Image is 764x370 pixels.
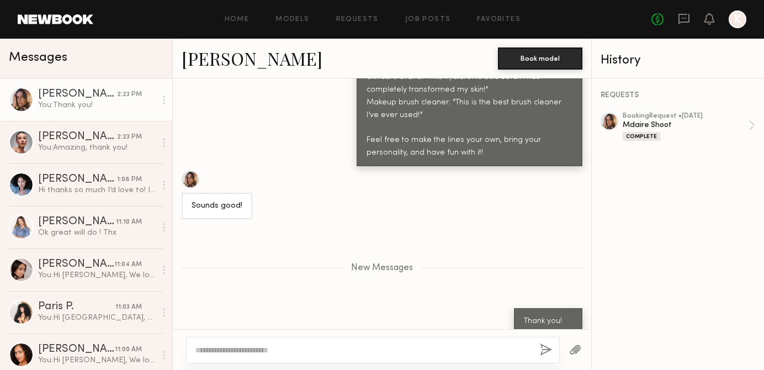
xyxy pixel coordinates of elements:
[498,47,582,70] button: Book model
[117,89,142,100] div: 2:23 PM
[38,302,115,313] div: Paris P.
[38,174,117,185] div: [PERSON_NAME]
[38,344,115,355] div: [PERSON_NAME]
[336,16,379,23] a: Requests
[38,216,116,228] div: [PERSON_NAME]
[9,51,67,64] span: Messages
[623,120,749,130] div: Mdaire Shoot
[38,270,156,281] div: You: Hi [PERSON_NAME], We love your look and would be excited for you to submit a self-tape for o...
[115,345,142,355] div: 11:00 AM
[351,263,413,273] span: New Messages
[729,10,746,28] a: K
[623,132,660,141] div: Complete
[405,16,451,23] a: Job Posts
[601,54,755,67] div: History
[38,355,156,366] div: You: Hi [PERSON_NAME], We love your look and would be excited for you to submit a self-tape for o...
[117,132,142,142] div: 2:23 PM
[623,113,755,141] a: bookingRequest •[DATE]Mdaire ShootComplete
[115,302,142,313] div: 11:03 AM
[275,16,309,23] a: Models
[116,217,142,228] div: 11:10 AM
[38,131,117,142] div: [PERSON_NAME]
[38,313,156,323] div: You: Hi [GEOGRAPHIC_DATA], We love your look and would be excited for you to submit a self-tape f...
[38,185,156,195] div: Hi thanks so much I’d love to! Is there an email I can send the self tape to? I’m not sure I can ...
[38,259,114,270] div: [PERSON_NAME]
[192,200,242,213] div: Sounds good!
[477,16,521,23] a: Favorites
[117,175,142,185] div: 1:08 PM
[182,46,322,70] a: [PERSON_NAME]
[38,89,117,100] div: [PERSON_NAME]
[498,53,582,62] a: Book model
[38,228,156,238] div: Ok great will do ! Thx
[623,113,749,120] div: booking Request • [DATE]
[38,100,156,110] div: You: Thank you!
[225,16,250,23] a: Home
[114,260,142,270] div: 11:04 AM
[524,315,572,328] div: Thank you!
[601,92,755,99] div: REQUESTS
[38,142,156,153] div: You: Amazing, thank you!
